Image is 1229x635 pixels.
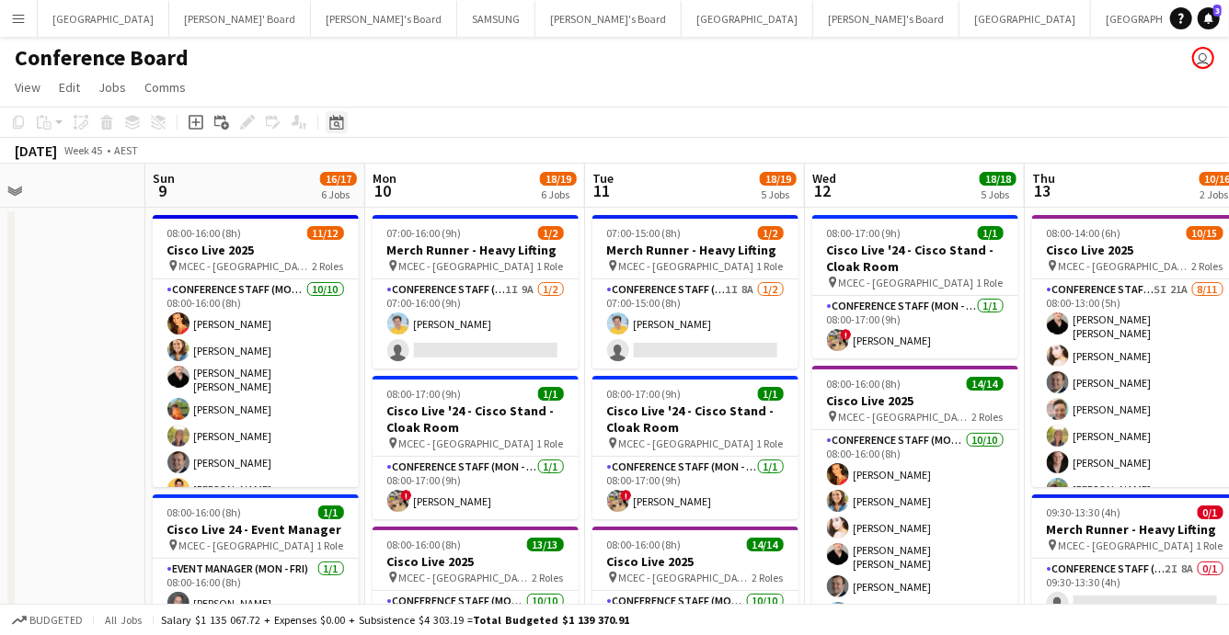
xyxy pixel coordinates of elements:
[373,215,579,369] app-job-card: 07:00-16:00 (9h)1/2Merch Runner - Heavy Lifting MCEC - [GEOGRAPHIC_DATA]1 RoleConference Staff (M...
[980,172,1017,186] span: 18/18
[592,215,798,369] app-job-card: 07:00-15:00 (8h)1/2Merch Runner - Heavy Lifting MCEC - [GEOGRAPHIC_DATA]1 RoleConference Staff (M...
[839,276,974,289] span: MCEC - [GEOGRAPHIC_DATA]
[153,215,359,487] app-job-card: 08:00-16:00 (8h)11/12Cisco Live 2025 MCEC - [GEOGRAPHIC_DATA]2 RolesConference Staff (Mon - Fri)1...
[1197,539,1223,552] span: 1 Role
[592,457,798,519] app-card-role: Conference Staff (Mon - Fri)1/108:00-17:00 (9h)![PERSON_NAME]
[167,226,242,240] span: 08:00-16:00 (8h)
[592,279,798,369] app-card-role: Conference Staff (Mon - Fri)1I8A1/207:00-15:00 (8h)[PERSON_NAME]
[153,279,359,593] app-card-role: Conference Staff (Mon - Fri)10/1008:00-16:00 (8h)[PERSON_NAME][PERSON_NAME][PERSON_NAME] [PERSON_...
[607,387,682,401] span: 08:00-17:00 (9h)
[592,553,798,570] h3: Cisco Live 2025
[98,79,126,96] span: Jobs
[757,259,784,273] span: 1 Role
[812,242,1018,275] h3: Cisco Live '24 - Cisco Stand - Cloak Room
[621,490,632,501] span: !
[399,571,533,584] span: MCEC - [GEOGRAPHIC_DATA]
[153,559,359,621] app-card-role: Event Manager (Mon - Fri)1/108:00-16:00 (8h)[PERSON_NAME]
[29,614,83,627] span: Budgeted
[590,180,614,201] span: 11
[387,226,462,240] span: 07:00-16:00 (9h)
[619,437,754,450] span: MCEC - [GEOGRAPHIC_DATA]
[537,437,564,450] span: 1 Role
[827,377,902,391] span: 08:00-16:00 (8h)
[1059,539,1194,552] span: MCEC - [GEOGRAPHIC_DATA]
[1029,180,1055,201] span: 13
[538,387,564,401] span: 1/1
[592,242,798,258] h3: Merch Runner - Heavy Lifting
[1187,226,1223,240] span: 10/15
[592,376,798,519] div: 08:00-17:00 (9h)1/1Cisco Live '24 - Cisco Stand - Cloak Room MCEC - [GEOGRAPHIC_DATA]1 RoleConfer...
[977,276,1004,289] span: 1 Role
[38,1,169,37] button: [GEOGRAPHIC_DATA]
[373,242,579,258] h3: Merch Runner - Heavy Lifting
[153,170,175,187] span: Sun
[153,521,359,538] h3: Cisco Live 24 - Event Manager
[592,170,614,187] span: Tue
[812,215,1018,358] app-job-card: 08:00-17:00 (9h)1/1Cisco Live '24 - Cisco Stand - Cloak Room MCEC - [GEOGRAPHIC_DATA]1 RoleConfer...
[757,437,784,450] span: 1 Role
[311,1,457,37] button: [PERSON_NAME]'s Board
[317,539,344,552] span: 1 Role
[101,613,145,627] span: All jobs
[540,172,577,186] span: 18/19
[812,296,1018,358] app-card-role: Conference Staff (Mon - Fri)1/108:00-17:00 (9h)![PERSON_NAME]
[1047,226,1121,240] span: 08:00-14:00 (6h)
[527,538,564,551] span: 13/13
[758,226,784,240] span: 1/2
[1198,7,1220,29] a: 3
[607,226,682,240] span: 07:00-15:00 (8h)
[307,226,344,240] span: 11/12
[179,539,315,552] span: MCEC - [GEOGRAPHIC_DATA]
[1213,5,1222,17] span: 3
[682,1,813,37] button: [GEOGRAPHIC_DATA]
[810,180,836,201] span: 12
[167,505,242,519] span: 08:00-16:00 (8h)
[401,490,412,501] span: !
[137,75,193,99] a: Comms
[114,143,138,157] div: AEST
[161,613,629,627] div: Salary $1 135 067.72 + Expenses $0.00 + Subsistence $4 303.19 =
[839,410,972,424] span: MCEC - [GEOGRAPHIC_DATA]
[752,571,784,584] span: 2 Roles
[747,538,784,551] span: 14/14
[619,571,752,584] span: MCEC - [GEOGRAPHIC_DATA]
[15,79,40,96] span: View
[321,187,356,201] div: 6 Jobs
[318,505,344,519] span: 1/1
[758,387,784,401] span: 1/1
[150,180,175,201] span: 9
[373,279,579,369] app-card-role: Conference Staff (Mon - Fri)1I9A1/207:00-16:00 (9h)[PERSON_NAME]
[1192,259,1223,273] span: 2 Roles
[457,1,535,37] button: SAMSUNG
[1059,259,1192,273] span: MCEC - [GEOGRAPHIC_DATA]
[537,259,564,273] span: 1 Role
[9,610,86,630] button: Budgeted
[373,457,579,519] app-card-role: Conference Staff (Mon - Fri)1/108:00-17:00 (9h)![PERSON_NAME]
[144,79,186,96] span: Comms
[981,187,1016,201] div: 5 Jobs
[473,613,629,627] span: Total Budgeted $1 139 370.91
[373,403,579,436] h3: Cisco Live '24 - Cisco Stand - Cloak Room
[153,494,359,621] app-job-card: 08:00-16:00 (8h)1/1Cisco Live 24 - Event Manager MCEC - [GEOGRAPHIC_DATA]1 RoleEvent Manager (Mon...
[52,75,87,99] a: Edit
[59,79,80,96] span: Edit
[91,75,133,99] a: Jobs
[607,538,682,551] span: 08:00-16:00 (8h)
[972,410,1004,424] span: 2 Roles
[373,376,579,519] app-job-card: 08:00-17:00 (9h)1/1Cisco Live '24 - Cisco Stand - Cloak Room MCEC - [GEOGRAPHIC_DATA]1 RoleConfer...
[370,180,396,201] span: 10
[373,553,579,570] h3: Cisco Live 2025
[373,170,396,187] span: Mon
[169,1,311,37] button: [PERSON_NAME]' Board
[15,44,189,72] h1: Conference Board
[761,187,796,201] div: 5 Jobs
[15,142,57,160] div: [DATE]
[827,226,902,240] span: 08:00-17:00 (9h)
[812,170,836,187] span: Wed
